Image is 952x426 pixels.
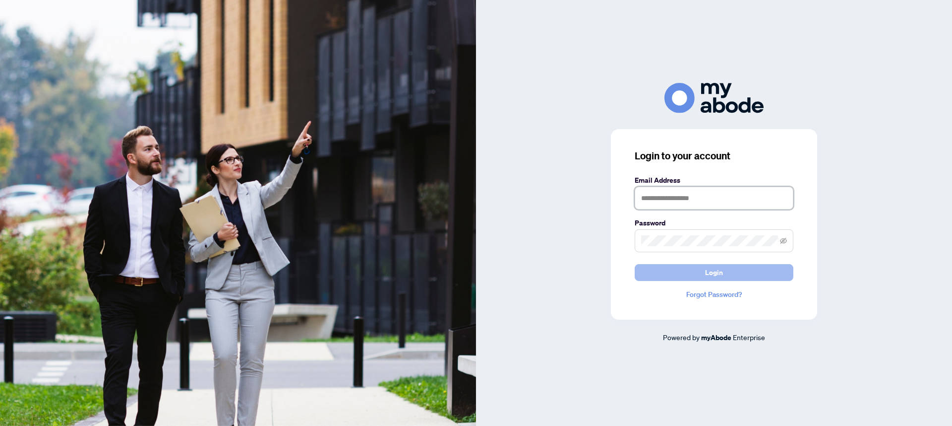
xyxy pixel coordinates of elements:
span: Powered by [663,333,700,342]
span: Enterprise [733,333,765,342]
label: Email Address [635,175,793,186]
img: ma-logo [664,83,764,113]
span: Login [705,265,723,281]
a: myAbode [701,332,731,343]
label: Password [635,217,793,228]
a: Forgot Password? [635,289,793,300]
h3: Login to your account [635,149,793,163]
span: eye-invisible [780,237,787,244]
button: Login [635,264,793,281]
